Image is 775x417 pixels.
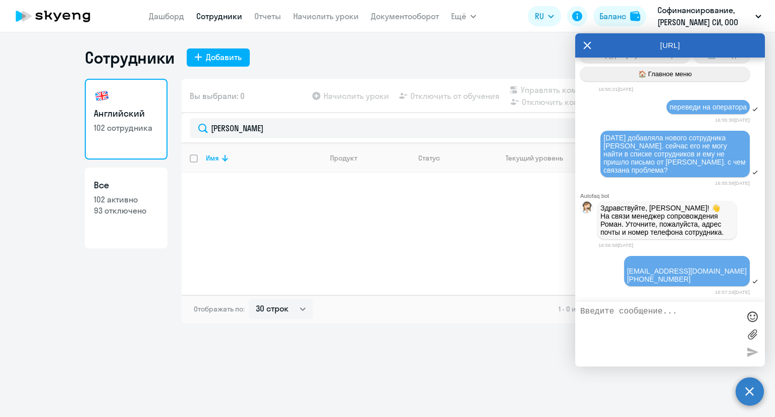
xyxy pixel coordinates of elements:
span: RU [535,10,544,22]
div: Баланс [599,10,626,22]
div: Добавить [206,51,242,63]
button: Балансbalance [593,6,646,26]
div: Статус [418,153,487,163]
p: 102 сотрудника [94,122,158,133]
span: [DATE] добавляла нового сотрудника [PERSON_NAME]. сейчас его не могу найти в списке сотрудников и... [603,134,748,174]
div: Autofaq bot [580,193,765,199]
time: 16:55:58[DATE] [715,180,750,186]
a: Сотрудники [196,11,242,21]
input: Поиск по имени, email, продукту или статусу [190,118,682,138]
button: Ещё [451,6,476,26]
span: ➡️ Назад [707,51,736,59]
h1: Сотрудники [85,47,175,68]
button: RU [528,6,561,26]
img: english [94,88,110,104]
img: balance [630,11,640,21]
div: Имя [206,153,321,163]
button: Софинансирование, [PERSON_NAME] СИ, ООО [652,4,766,28]
p: 102 активно [94,194,158,205]
div: Продукт [330,153,357,163]
a: Документооборот [371,11,439,21]
button: 🏠 Главное меню [580,67,750,81]
time: 16:56:58[DATE] [598,242,633,248]
span: [EMAIL_ADDRESS][DOMAIN_NAME] [PHONE_NUMBER] [627,267,747,283]
button: Добавить [187,48,250,67]
div: Продукт [330,153,410,163]
p: Здравствуйте, [PERSON_NAME]! 👋 ﻿На связи менеджер сопровождения Роман. Уточните, пожалуйста, адре... [600,204,734,236]
span: 1 - 0 из 0 сотрудников [559,304,630,314]
span: переведи на оператора [670,103,747,111]
a: Отчеты [254,11,281,21]
div: Статус [418,153,440,163]
h3: Английский [94,107,158,120]
div: Текущий уровень [496,153,581,163]
span: 🏠 Главное меню [638,70,692,78]
time: 16:57:24[DATE] [715,289,750,295]
a: Начислить уроки [293,11,359,21]
span: Ещё [451,10,466,22]
h3: Все [94,179,158,192]
span: Отображать по: [194,304,245,314]
a: Английский102 сотрудника [85,79,168,160]
div: Текущий уровень [506,153,563,163]
p: Софинансирование, [PERSON_NAME] СИ, ООО [657,4,751,28]
label: Лимит 10 файлов [745,327,760,342]
span: Вы выбрали: 0 [190,90,245,102]
a: Все102 активно93 отключено [85,168,168,248]
p: 93 отключено [94,205,158,216]
div: Имя [206,153,219,163]
img: bot avatar [581,201,593,216]
a: Дашборд [149,11,184,21]
time: 16:55:30[DATE] [715,117,750,123]
time: 16:55:21[DATE] [598,86,633,92]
